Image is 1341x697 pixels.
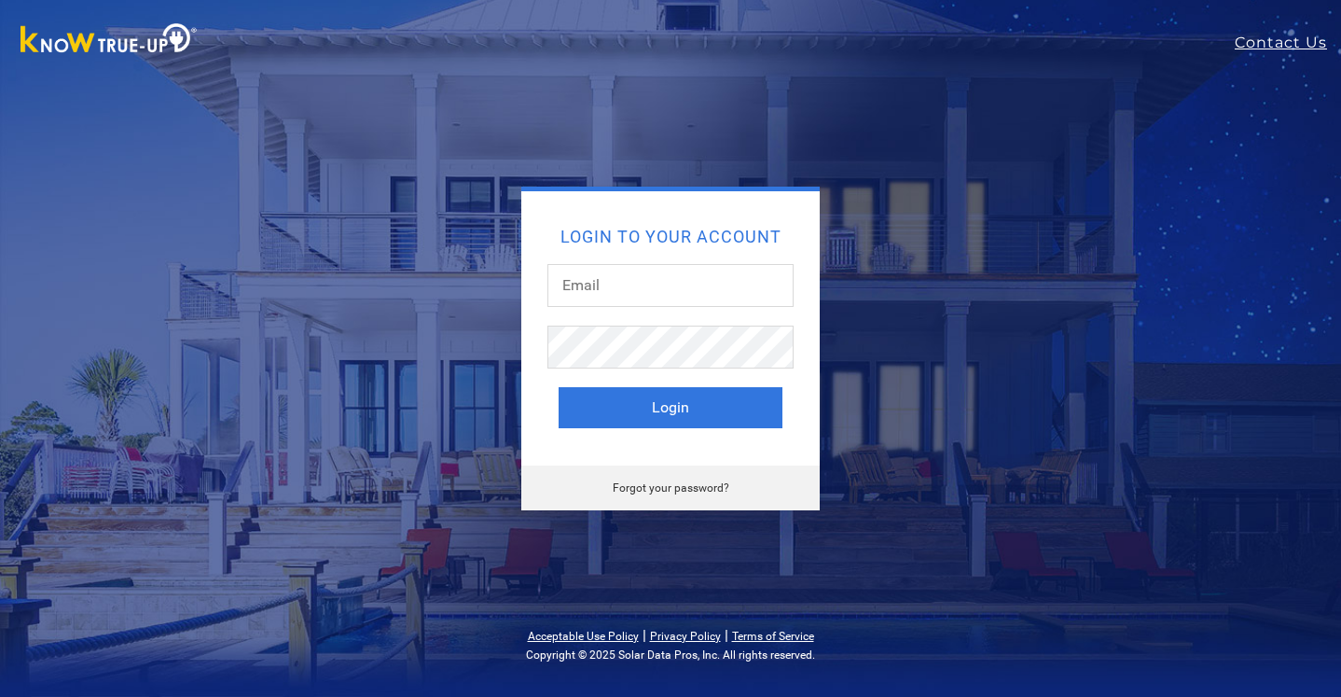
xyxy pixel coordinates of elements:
[11,20,207,62] img: Know True-Up
[559,229,782,245] h2: Login to your account
[725,626,728,644] span: |
[1235,32,1341,54] a: Contact Us
[547,264,794,307] input: Email
[613,481,729,495] a: Forgot your password?
[650,630,721,643] a: Privacy Policy
[643,626,646,644] span: |
[528,630,639,643] a: Acceptable Use Policy
[559,387,782,428] button: Login
[732,630,814,643] a: Terms of Service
